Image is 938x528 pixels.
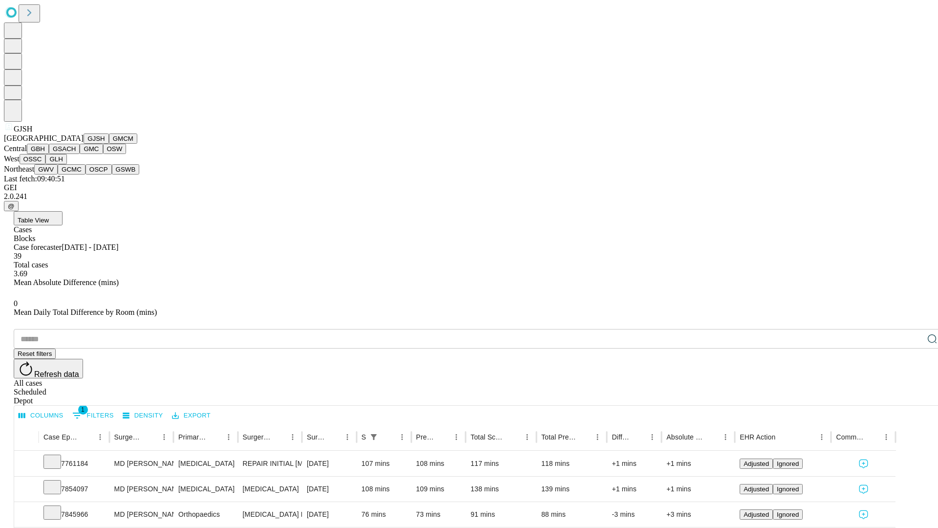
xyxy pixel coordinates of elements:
button: GSACH [49,144,80,154]
button: Ignored [773,459,803,469]
div: REPAIR INITIAL [MEDICAL_DATA] REDUCIBLE AGE [DEMOGRAPHIC_DATA] OR MORE [243,451,297,476]
div: [MEDICAL_DATA] [243,477,297,502]
button: Sort [866,430,879,444]
div: Comments [836,433,864,441]
div: +1 mins [666,477,730,502]
div: [MEDICAL_DATA] [178,477,233,502]
button: Sort [208,430,222,444]
div: +1 mins [666,451,730,476]
button: Adjusted [740,459,773,469]
button: Adjusted [740,484,773,494]
div: -3 mins [612,502,657,527]
span: Central [4,144,27,153]
button: GJSH [84,133,109,144]
button: Sort [632,430,645,444]
div: Total Scheduled Duration [470,433,506,441]
div: [DATE] [307,477,352,502]
span: Total cases [14,261,48,269]
button: Show filters [70,408,116,423]
div: +1 mins [612,477,657,502]
div: +1 mins [612,451,657,476]
span: Case forecaster [14,243,62,251]
button: GMC [80,144,103,154]
button: Menu [286,430,299,444]
button: Expand [19,506,34,524]
div: +3 mins [666,502,730,527]
div: Total Predicted Duration [541,433,576,441]
button: GMCM [109,133,137,144]
div: GEI [4,183,934,192]
div: Case Epic Id [43,433,79,441]
button: Menu [520,430,534,444]
div: Difference [612,433,631,441]
span: Adjusted [744,460,769,467]
button: GBH [27,144,49,154]
div: 7761184 [43,451,105,476]
span: @ [8,202,15,210]
button: @ [4,201,19,211]
button: GSWB [112,164,140,175]
div: 109 mins [416,477,461,502]
div: 108 mins [416,451,461,476]
button: Sort [705,430,719,444]
button: Menu [719,430,732,444]
button: OSW [103,144,127,154]
button: Menu [93,430,107,444]
div: Orthopaedics [178,502,233,527]
button: Sort [436,430,449,444]
div: MD [PERSON_NAME] E Md [114,451,169,476]
button: Reset filters [14,349,56,359]
div: 1 active filter [367,430,381,444]
div: 139 mins [541,477,602,502]
span: Northeast [4,165,34,173]
div: Surgeon Name [114,433,143,441]
button: Sort [144,430,157,444]
span: 39 [14,252,21,260]
button: Sort [776,430,790,444]
button: Sort [577,430,591,444]
button: Expand [19,481,34,498]
button: OSCP [85,164,112,175]
button: Menu [157,430,171,444]
button: Select columns [16,408,66,423]
button: Ignored [773,484,803,494]
div: 76 mins [362,502,406,527]
div: Primary Service [178,433,207,441]
span: Mean Absolute Difference (mins) [14,278,119,286]
span: Table View [18,217,49,224]
span: GJSH [14,125,32,133]
div: [DATE] [307,502,352,527]
div: Predicted In Room Duration [416,433,435,441]
button: Sort [327,430,341,444]
span: Mean Daily Total Difference by Room (mins) [14,308,157,316]
button: Menu [815,430,829,444]
button: Ignored [773,509,803,520]
div: Surgery Name [243,433,271,441]
div: 2.0.241 [4,192,934,201]
span: [DATE] - [DATE] [62,243,118,251]
div: 7854097 [43,477,105,502]
div: 118 mins [541,451,602,476]
button: Sort [507,430,520,444]
button: GWV [34,164,58,175]
button: Density [120,408,166,423]
button: Menu [341,430,354,444]
button: Refresh data [14,359,83,378]
span: [GEOGRAPHIC_DATA] [4,134,84,142]
span: Last fetch: 09:40:51 [4,175,65,183]
div: 108 mins [362,477,406,502]
div: [MEDICAL_DATA] [178,451,233,476]
span: Refresh data [34,370,79,378]
button: Menu [222,430,235,444]
button: OSSC [20,154,46,164]
span: Ignored [777,511,799,518]
span: 0 [14,299,18,308]
span: Adjusted [744,511,769,518]
button: Sort [272,430,286,444]
div: [MEDICAL_DATA] MEDIAL OR LATERAL MENISCECTOMY [243,502,297,527]
div: EHR Action [740,433,775,441]
button: Expand [19,456,34,473]
button: Show filters [367,430,381,444]
span: West [4,154,20,163]
div: MD [PERSON_NAME] E Md [114,477,169,502]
